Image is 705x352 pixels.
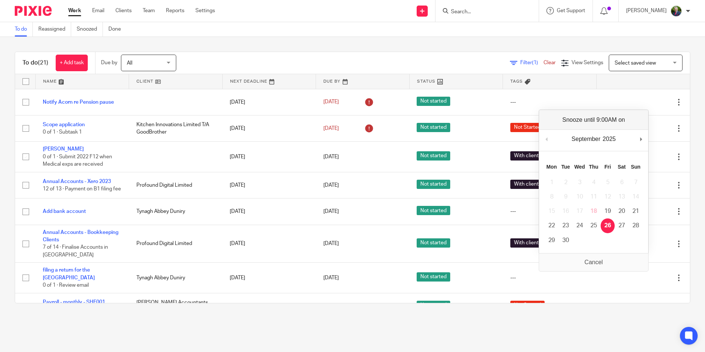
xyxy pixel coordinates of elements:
abbr: Sunday [631,164,640,170]
div: --- [510,274,589,282]
a: Settings [195,7,215,14]
td: Tynagh Abbey Duniry [129,263,223,293]
span: Not started [417,180,450,189]
a: To do [15,22,33,37]
button: 19 [601,204,615,218]
a: Team [143,7,155,14]
a: Clients [115,7,132,14]
span: (21) [38,60,48,66]
td: Profound Digital Limited [129,225,223,263]
p: [PERSON_NAME] [626,7,667,14]
span: Filter [520,60,543,65]
span: Not started [417,206,450,215]
span: 7 of 14 · Finalise Accounts in [GEOGRAPHIC_DATA] [43,245,108,258]
td: [DATE] [222,199,316,225]
td: [DATE] [222,225,316,263]
span: Get Support [557,8,585,13]
span: Not Started [510,123,545,132]
span: [DATE] [323,275,339,280]
span: With client [510,180,542,189]
span: [DATE] [323,154,339,159]
button: Previous Month [543,134,550,145]
img: download.png [670,5,682,17]
button: Next Month [637,134,645,145]
span: Tags [510,79,523,83]
a: Work [68,7,81,14]
span: Not Started [510,301,545,310]
a: Reassigned [38,22,71,37]
abbr: Tuesday [561,164,570,170]
td: Profound Digital Limited [129,172,223,198]
span: [DATE] [323,241,339,246]
a: Done [108,22,126,37]
a: Reports [166,7,184,14]
button: 29 [545,233,559,248]
a: Annual Accounts - Xero 2023 [43,179,111,184]
button: 26 [601,218,615,233]
span: [DATE] [323,100,339,105]
td: [DATE] [222,263,316,293]
a: Notify Acorn re Pension pause [43,100,114,105]
a: Scope application [43,122,85,127]
span: Not started [417,301,450,310]
span: With client [510,151,542,161]
span: (1) [532,60,538,65]
span: [DATE] [323,126,339,131]
a: Email [92,7,104,14]
span: [DATE] [323,209,339,214]
button: 28 [629,218,643,233]
span: Select saved view [615,61,656,66]
a: Annual Accounts - Bookkeeping Clients [43,230,118,242]
td: [DATE] [222,142,316,172]
span: Not started [417,238,450,248]
a: Add bank account [43,209,86,214]
span: View Settings [572,60,603,65]
span: All [127,61,132,66]
div: September [570,134,601,145]
td: [PERSON_NAME] Accountants Limited [129,293,223,319]
td: Tynagh Abbey Duniry [129,199,223,225]
span: Not started [417,272,450,282]
button: 24 [573,218,587,233]
a: Snoozed [77,22,103,37]
img: Pixie [15,6,52,16]
td: [DATE] [222,115,316,141]
span: With client [510,238,542,248]
button: 21 [629,204,643,218]
abbr: Wednesday [574,164,585,170]
td: [DATE] [222,89,316,115]
div: 2025 [601,134,617,145]
div: --- [510,208,589,215]
span: 0 of 1 · Review email [43,283,89,288]
span: [DATE] [323,183,339,188]
h1: To do [22,59,48,67]
a: filing a return for the [GEOGRAPHIC_DATA] [43,268,95,280]
td: Kitchen Innovations Limited T/A GoodBrother [129,115,223,141]
abbr: Saturday [618,164,626,170]
abbr: Friday [604,164,611,170]
span: 0 of 1 · Subtask 1 [43,130,82,135]
button: 23 [559,218,573,233]
td: [DATE] [222,172,316,198]
button: 20 [615,204,629,218]
div: --- [510,99,589,106]
span: 12 of 13 · Payment on B1 filing fee [43,186,121,191]
button: 30 [559,233,573,248]
abbr: Monday [546,164,557,170]
td: [DATE] [222,293,316,319]
button: 27 [615,218,629,233]
span: Not started [417,151,450,161]
a: Payroll - monthly - SHE001 [43,300,105,305]
p: Due by [101,59,117,66]
span: 0 of 1 · Submit 2022 F12 when Medical exps are received [43,154,112,167]
a: [PERSON_NAME] [43,146,84,152]
a: + Add task [56,55,88,71]
input: Search [450,9,517,15]
abbr: Thursday [589,164,598,170]
span: Not started [417,123,450,132]
button: 25 [587,218,601,233]
span: Not started [417,97,450,106]
a: Clear [543,60,556,65]
button: 22 [545,218,559,233]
